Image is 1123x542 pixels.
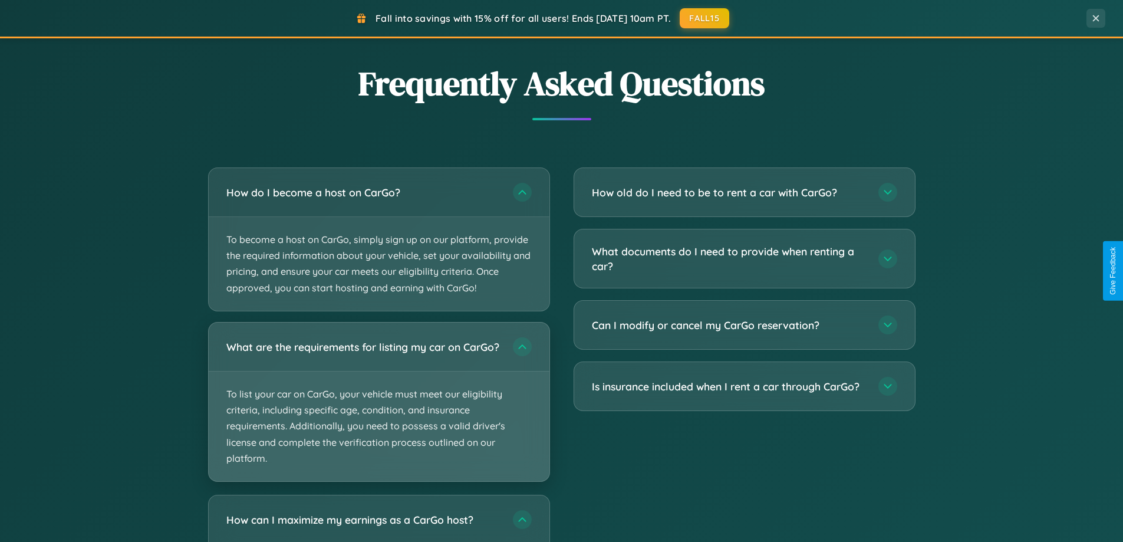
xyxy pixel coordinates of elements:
span: Fall into savings with 15% off for all users! Ends [DATE] 10am PT. [376,12,671,24]
p: To become a host on CarGo, simply sign up on our platform, provide the required information about... [209,217,549,311]
h3: Can I modify or cancel my CarGo reservation? [592,318,867,333]
h3: What documents do I need to provide when renting a car? [592,244,867,273]
h3: Is insurance included when I rent a car through CarGo? [592,379,867,394]
p: To list your car on CarGo, your vehicle must meet our eligibility criteria, including specific ag... [209,372,549,481]
div: Give Feedback [1109,247,1117,295]
h2: Frequently Asked Questions [208,61,915,106]
h3: How can I maximize my earnings as a CarGo host? [226,512,501,527]
h3: How do I become a host on CarGo? [226,185,501,200]
button: FALL15 [680,8,729,28]
h3: How old do I need to be to rent a car with CarGo? [592,185,867,200]
h3: What are the requirements for listing my car on CarGo? [226,339,501,354]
